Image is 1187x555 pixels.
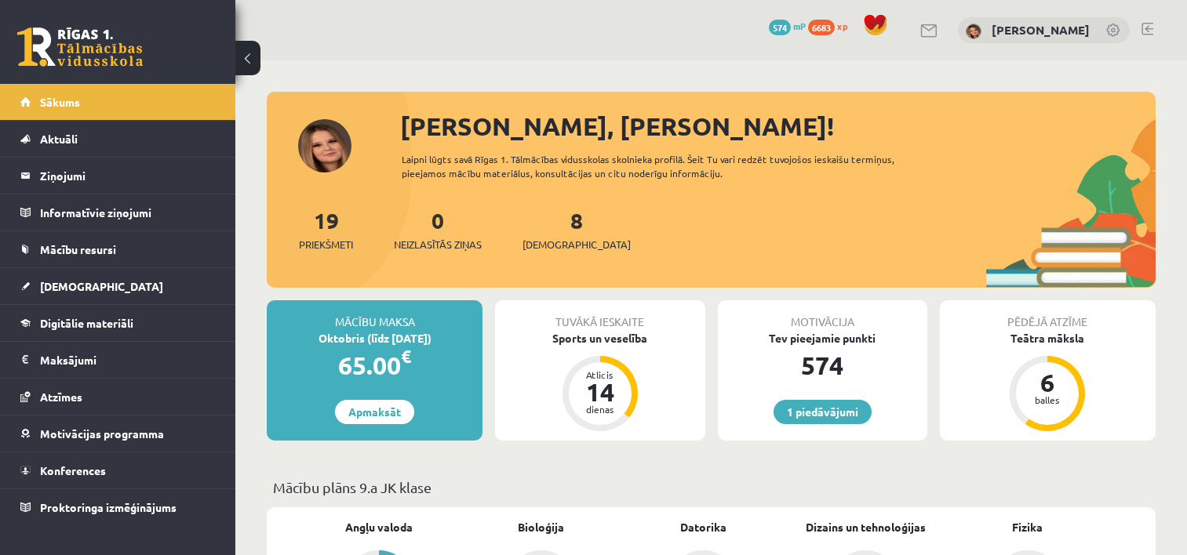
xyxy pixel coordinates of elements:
[40,426,164,441] span: Motivācijas programma
[806,519,926,535] a: Dizains un tehnoloģijas
[20,158,216,194] a: Ziņojumi
[40,158,216,194] legend: Ziņojumi
[769,20,791,35] span: 574
[20,379,216,415] a: Atzīmes
[522,237,631,252] span: [DEMOGRAPHIC_DATA]
[495,330,705,346] div: Sports un veselība
[40,279,163,293] span: [DEMOGRAPHIC_DATA]
[20,194,216,230] a: Informatīvie ziņojumi
[1024,370,1071,395] div: 6
[522,206,631,252] a: 8[DEMOGRAPHIC_DATA]
[20,121,216,157] a: Aktuāli
[401,345,411,368] span: €
[40,390,82,404] span: Atzīmes
[40,242,116,256] span: Mācību resursi
[20,231,216,267] a: Mācību resursi
[1024,395,1071,404] div: balles
[20,415,216,452] a: Motivācijas programma
[402,152,935,180] div: Laipni lūgts savā Rīgas 1. Tālmācības vidusskolas skolnieka profilā. Šeit Tu vari redzēt tuvojošo...
[20,452,216,488] a: Konferences
[718,346,927,384] div: 574
[966,24,981,39] img: Kendija Anete Kraukle
[40,500,177,514] span: Proktoringa izmēģinājums
[577,379,624,404] div: 14
[20,342,216,378] a: Maksājumi
[20,489,216,525] a: Proktoringa izmēģinājums
[940,330,1156,346] div: Teātra māksla
[267,300,482,330] div: Mācību maksa
[940,330,1156,433] a: Teātra māksla 6 balles
[793,20,806,32] span: mP
[20,305,216,341] a: Digitālie materiāli
[992,22,1090,38] a: [PERSON_NAME]
[518,519,564,535] a: Bioloģija
[40,132,78,146] span: Aktuāli
[40,316,133,330] span: Digitālie materiāli
[20,84,216,120] a: Sākums
[774,400,872,424] a: 1 piedāvājumi
[680,519,726,535] a: Datorika
[40,95,80,109] span: Sākums
[17,27,143,67] a: Rīgas 1. Tālmācības vidusskola
[299,237,353,252] span: Priekšmeti
[837,20,847,32] span: xp
[808,20,855,32] a: 6683 xp
[40,342,216,378] legend: Maksājumi
[495,300,705,330] div: Tuvākā ieskaite
[808,20,835,35] span: 6683
[40,194,216,230] legend: Informatīvie ziņojumi
[718,300,927,330] div: Motivācija
[40,463,106,477] span: Konferences
[400,107,1156,145] div: [PERSON_NAME], [PERSON_NAME]!
[394,206,482,252] a: 0Neizlasītās ziņas
[299,206,353,252] a: 19Priekšmeti
[1012,519,1043,535] a: Fizika
[769,20,806,32] a: 574 mP
[577,370,624,379] div: Atlicis
[20,268,216,304] a: [DEMOGRAPHIC_DATA]
[267,330,482,346] div: Oktobris (līdz [DATE])
[335,400,414,424] a: Apmaksāt
[940,300,1156,330] div: Pēdējā atzīme
[577,404,624,414] div: dienas
[495,330,705,433] a: Sports un veselība Atlicis 14 dienas
[267,346,482,384] div: 65.00
[394,237,482,252] span: Neizlasītās ziņas
[273,477,1149,498] p: Mācību plāns 9.a JK klase
[345,519,413,535] a: Angļu valoda
[718,330,927,346] div: Tev pieejamie punkti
